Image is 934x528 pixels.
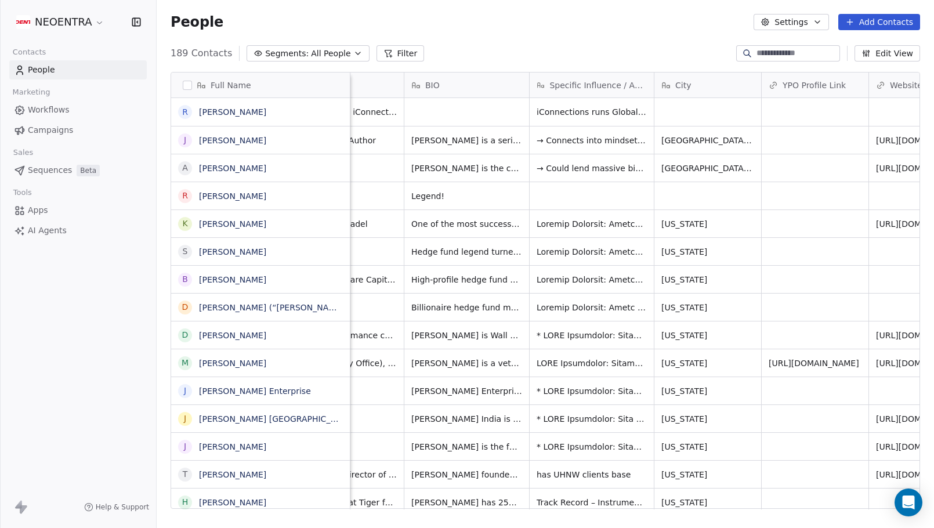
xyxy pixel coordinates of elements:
[96,502,149,512] span: Help & Support
[171,46,232,60] span: 189 Contacts
[8,184,37,201] span: Tools
[9,100,147,120] a: Workflows
[404,73,529,97] div: BIO
[661,497,754,508] span: [US_STATE]
[537,135,647,146] span: → Connects into mindset-performance-health circles (Spartan Race, endurance founders, performance...
[182,301,189,313] div: D
[9,201,147,220] a: Apps
[537,497,647,508] span: Track Record – Instrumental in building TIGER 21’s high-ticket membership model (18 years scaling...
[199,247,266,256] a: [PERSON_NAME]
[28,124,73,136] span: Campaigns
[8,84,55,101] span: Marketing
[171,13,223,31] span: People
[9,60,147,79] a: People
[14,12,107,32] button: NEOENTRA
[661,274,754,285] span: [US_STATE]
[537,218,647,230] span: Loremip Dolorsit: Ametcon adipisc elit sed Doeiusm temp inc utlab Etdolor magn a eni admini veni....
[537,357,647,369] span: LORE Ipsumdolor: Sitame conse ADI ELITS 45 doeius (TEM 4, 49, 54) inci u Labore Etdolo magna , al...
[9,121,147,140] a: Campaigns
[28,104,70,116] span: Workflows
[537,330,647,341] span: * LORE Ipsumdolor: Sitametc ad “elits doei te inci utlaboreetd magnaali” enimadmi ve quisn exer u...
[35,15,92,30] span: NEOENTRA
[8,44,51,61] span: Contacts
[377,45,425,62] button: Filter
[537,106,647,118] span: iConnections runs Global Alts [US_STATE] and year-round allocator/manager cap-intro, drawing hedg...
[265,48,309,60] span: Segments:
[77,165,100,176] span: Beta
[783,79,846,91] span: YPO Profile Link
[537,441,647,453] span: * LORE Ipsumdolor: Sitam “con adipi’e seddoei temporinc utlaboree,” dolorem aliqua enimadmi venia...
[28,225,67,237] span: AI Agents
[537,469,647,480] span: has UHNW clients base
[311,48,350,60] span: All People
[199,498,266,507] a: [PERSON_NAME]
[411,413,522,425] span: [PERSON_NAME] India is an elite travel concierge to billionaires, heads of state, and UHNW execut...
[411,246,522,258] span: Hedge fund legend turned family office manager and pro sports owner. Notorious for top-tier tradi...
[661,135,754,146] span: [GEOGRAPHIC_DATA], [US_STATE]
[838,14,920,30] button: Add Contacts
[661,357,754,369] span: [US_STATE]
[411,330,522,341] span: [PERSON_NAME] is Wall Street’s premier performance coach and a renowned neuropsychology expert fo...
[411,441,522,453] span: [PERSON_NAME] is the founder of Luxury Attaché, a premier lifestyle concierge firm catering to an...
[549,79,647,91] span: Specific Influence / Access
[661,162,754,174] span: [GEOGRAPHIC_DATA], [US_STATE]
[537,413,647,425] span: * LORE Ipsumdolor: Sita co adipi-elitse doeius tem incididun utlabore etdolor “magnaa enimadmini,...
[537,385,647,397] span: * LORE Ipsumdolor: Sitamet CONS: ad e “seddoeius tempo inc…utlaboreetdo mag aliquaenimad” mi VEN ...
[754,14,828,30] button: Settings
[661,469,754,480] span: [US_STATE]
[411,497,522,508] span: [PERSON_NAME] has 25+ years’ experience in UHNW client engagement and high-ticket sales. He spent...
[184,440,186,453] div: J
[182,273,188,285] div: B
[661,246,754,258] span: [US_STATE]
[769,359,859,368] a: [URL][DOMAIN_NAME]
[199,442,266,451] a: [PERSON_NAME]
[171,98,350,509] div: grid
[411,190,522,202] span: Legend!
[182,357,189,369] div: M
[661,302,754,313] span: [US_STATE]
[8,144,38,161] span: Sales
[182,218,187,230] div: K
[184,134,186,146] div: J
[199,219,266,229] a: [PERSON_NAME]
[762,73,868,97] div: YPO Profile Link
[661,385,754,397] span: [US_STATE]
[411,357,522,369] span: [PERSON_NAME] is a veteran family office advisor and TIGER 21 chair overseeing multiple NYC group...
[661,330,754,341] span: [US_STATE]
[411,469,522,480] span: [PERSON_NAME] founded Four Hundred, an invite-only luxury lifestyle concierge serving UHNW member...
[199,164,266,173] a: [PERSON_NAME]
[182,190,188,202] div: R
[411,218,522,230] span: One of the most successful hedge fund managers in history, founder of Citadel – a $60+ billion mu...
[199,470,266,479] a: [PERSON_NAME]
[211,79,251,91] span: Full Name
[199,107,266,117] a: [PERSON_NAME]
[199,359,266,368] a: [PERSON_NAME]
[411,385,522,397] span: [PERSON_NAME] Enterprise is the visionary founder of CORE: Club, Manhattan’s ultra-exclusive priv...
[895,489,922,516] div: Open Intercom Messenger
[890,79,922,91] span: Website
[425,79,440,91] span: BIO
[184,413,186,425] div: J
[182,496,189,508] div: H
[661,441,754,453] span: [US_STATE]
[199,275,266,284] a: [PERSON_NAME]
[199,191,266,201] a: [PERSON_NAME]
[84,502,149,512] a: Help & Support
[28,64,55,76] span: People
[199,136,266,145] a: [PERSON_NAME]
[661,413,754,425] span: [US_STATE]
[182,329,189,341] div: D
[183,245,188,258] div: S
[537,162,647,174] span: → Could lend massive biotech credibility to NeoEntra brand. → Opens doors to bio-innovation inves...
[182,162,188,174] div: A
[411,302,522,313] span: Billionaire hedge fund manager and activist investor. Founded Third Point in [DATE], known for bo...
[9,161,147,180] a: SequencesBeta
[182,106,188,118] div: R
[537,302,647,313] span: Loremip Dolorsit: Ametc Adipi elitsed doei ~55 tempo in utla-etdolo magnaaliq; eni adminimve ~90%...
[199,386,311,396] a: [PERSON_NAME] Enterprise
[654,73,761,97] div: City
[411,274,522,285] span: High-profile hedge fund manager known for bold bets and activist campaigns. Founder of [GEOGRAPHI...
[28,164,72,176] span: Sequences
[411,162,522,174] span: [PERSON_NAME] is the co-founder and CEO of 23andMe, a category-defining consumer genomics company...
[855,45,920,62] button: Edit View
